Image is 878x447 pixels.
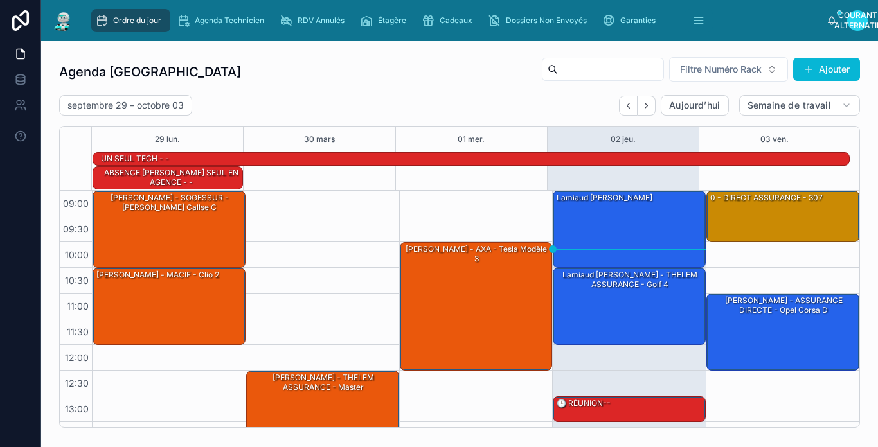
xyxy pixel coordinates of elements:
span: Semaine de travail [748,100,831,111]
a: RDV Annulés [276,9,354,32]
div: UN SEUL TECH - - [100,152,170,165]
span: Ordre du jour [113,15,161,26]
div: [PERSON_NAME] - THELEM ASSURANCE - master [249,372,398,393]
div: [PERSON_NAME] - ASSURANCE DIRECTE - Opel corsa d [707,294,859,370]
button: 02 jeu. [611,127,636,152]
span: 09:00 [60,198,92,209]
span: 12:00 [62,352,92,363]
h1: Agenda [GEOGRAPHIC_DATA] [59,63,241,81]
button: Ajouter [793,58,860,81]
div: [PERSON_NAME] - MACIF - clio 2 [95,269,220,281]
span: Aujourd’hui [669,100,721,111]
button: Bouton de sélection [669,57,788,82]
span: Garanties [620,15,656,26]
a: Agenda Technicien [173,9,273,32]
button: Prochain [638,96,656,116]
div: Lamiaud [PERSON_NAME] - THELEM ASSURANCE - golf 4 [555,269,704,290]
span: Dossiers Non Envoyés [506,15,587,26]
div: 🕒 RÉUNION-- [553,397,705,421]
a: Garanties [598,9,665,32]
a: Dossiers Non Envoyés [484,9,596,32]
div: [PERSON_NAME] - ASSURANCE DIRECTE - Opel corsa d [709,295,858,316]
button: 01 mer. [458,127,485,152]
button: Aujourd’hui [661,95,729,116]
h2: septembre 29 – octobre 03 [67,99,184,112]
button: Semaine de travail [739,95,860,116]
button: 03 ven. [760,127,789,152]
button: Précédent [619,96,638,116]
span: 11:00 [64,301,92,311]
span: Filtre Numéro Rack [680,63,762,76]
span: 11:30 [64,326,92,337]
span: 09:30 [60,223,92,234]
div: 0 - DIRECT ASSURANCE - 307 [709,192,824,204]
div: [PERSON_NAME] - SOGESSUR - [PERSON_NAME] callse c [93,191,245,267]
span: 12:30 [62,378,92,389]
div: 0 - DIRECT ASSURANCE - 307 [707,191,859,241]
div: Lamiaud [PERSON_NAME] [555,192,654,204]
font: Ajouter [819,63,850,76]
div: [PERSON_NAME] - MACIF - clio 2 [93,268,245,344]
div: contenu défilant [85,6,827,35]
div: Lamiaud [PERSON_NAME] [553,191,705,267]
a: Étagère [356,9,415,32]
button: 29 lun. [155,127,180,152]
div: [PERSON_NAME] - SOGESSUR - [PERSON_NAME] callse c [95,192,244,213]
div: Lamiaud [PERSON_NAME] - THELEM ASSURANCE - golf 4 [553,268,705,344]
div: [PERSON_NAME] - THELEM ASSURANCE - master [247,371,399,447]
span: 10:30 [62,275,92,286]
img: Logo de l’application [51,10,75,31]
div: UN SEUL TECH - - [100,153,170,164]
div: [PERSON_NAME] - AXA - Tesla modèle 3 [400,243,552,370]
span: Agenda Technicien [195,15,264,26]
a: Ordre du jour [91,9,170,32]
span: RDV Annulés [298,15,345,26]
div: 🕒 RÉUNION-- [555,398,612,409]
button: 30 mars [304,127,335,152]
div: ABSENCE [PERSON_NAME] SEUL EN AGENCE - - [100,167,242,188]
div: ABSENCE DANY,MICHEL SEUL EN AGENCE - - [100,166,242,189]
a: Cadeaux [418,9,481,32]
span: 13:00 [62,403,92,414]
span: Étagère [378,15,406,26]
span: 10:00 [62,249,92,260]
div: [PERSON_NAME] - AXA - Tesla modèle 3 [402,243,551,265]
span: Cadeaux [440,15,472,26]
